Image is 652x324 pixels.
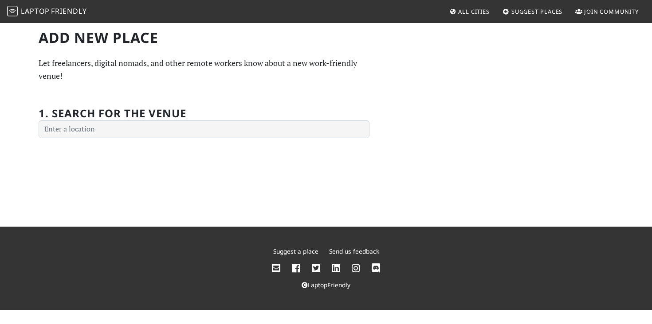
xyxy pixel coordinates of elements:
h2: 1. Search for the venue [39,107,186,120]
span: All Cities [458,8,490,15]
a: Suggest a place [273,247,318,255]
a: Suggest Places [499,4,566,19]
span: Friendly [51,6,86,16]
p: Let freelancers, digital nomads, and other remote workers know about a new work-friendly venue! [39,57,369,82]
span: Suggest Places [511,8,563,15]
img: LaptopFriendly [7,6,18,16]
h1: Add new Place [39,29,369,46]
a: LaptopFriendly LaptopFriendly [7,4,87,19]
a: Send us feedback [329,247,379,255]
span: Join Community [584,8,639,15]
span: Laptop [21,6,50,16]
a: Join Community [572,4,642,19]
input: Enter a location [39,120,369,138]
a: All Cities [446,4,493,19]
a: LaptopFriendly [302,281,350,289]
